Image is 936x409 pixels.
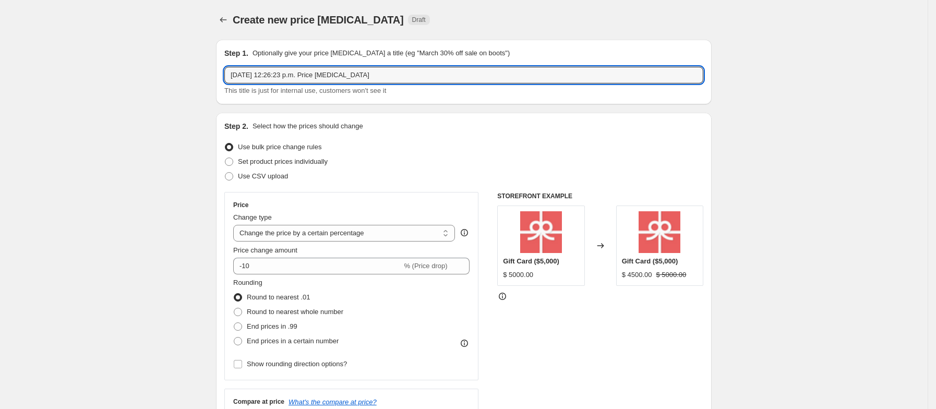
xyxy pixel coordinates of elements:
[216,13,231,27] button: Price change jobs
[253,121,363,131] p: Select how the prices should change
[247,337,339,345] span: End prices in a certain number
[238,143,321,151] span: Use bulk price change rules
[233,201,248,209] h3: Price
[247,293,310,301] span: Round to nearest .01
[233,213,272,221] span: Change type
[622,257,678,265] span: Gift Card ($5,000)
[224,48,248,58] h2: Step 1.
[233,279,262,286] span: Rounding
[289,398,377,406] button: What's the compare at price?
[233,246,297,254] span: Price change amount
[412,16,426,24] span: Draft
[233,258,402,274] input: -15
[233,398,284,406] h3: Compare at price
[503,257,559,265] span: Gift Card ($5,000)
[459,227,470,238] div: help
[233,14,404,26] span: Create new price [MEDICAL_DATA]
[622,270,652,280] div: $ 4500.00
[224,67,703,83] input: 30% off holiday sale
[224,87,386,94] span: This title is just for internal use, customers won't see it
[503,270,533,280] div: $ 5000.00
[404,262,447,270] span: % (Price drop)
[497,192,703,200] h6: STOREFRONT EXAMPLE
[253,48,510,58] p: Optionally give your price [MEDICAL_DATA] a title (eg "March 30% off sale on boots")
[224,121,248,131] h2: Step 2.
[639,211,680,253] img: e38bd83af578077b65a31424bd24d085_80x.png
[238,172,288,180] span: Use CSV upload
[247,360,347,368] span: Show rounding direction options?
[656,270,686,280] strike: $ 5000.00
[247,308,343,316] span: Round to nearest whole number
[520,211,562,253] img: e38bd83af578077b65a31424bd24d085_80x.png
[238,158,328,165] span: Set product prices individually
[247,322,297,330] span: End prices in .99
